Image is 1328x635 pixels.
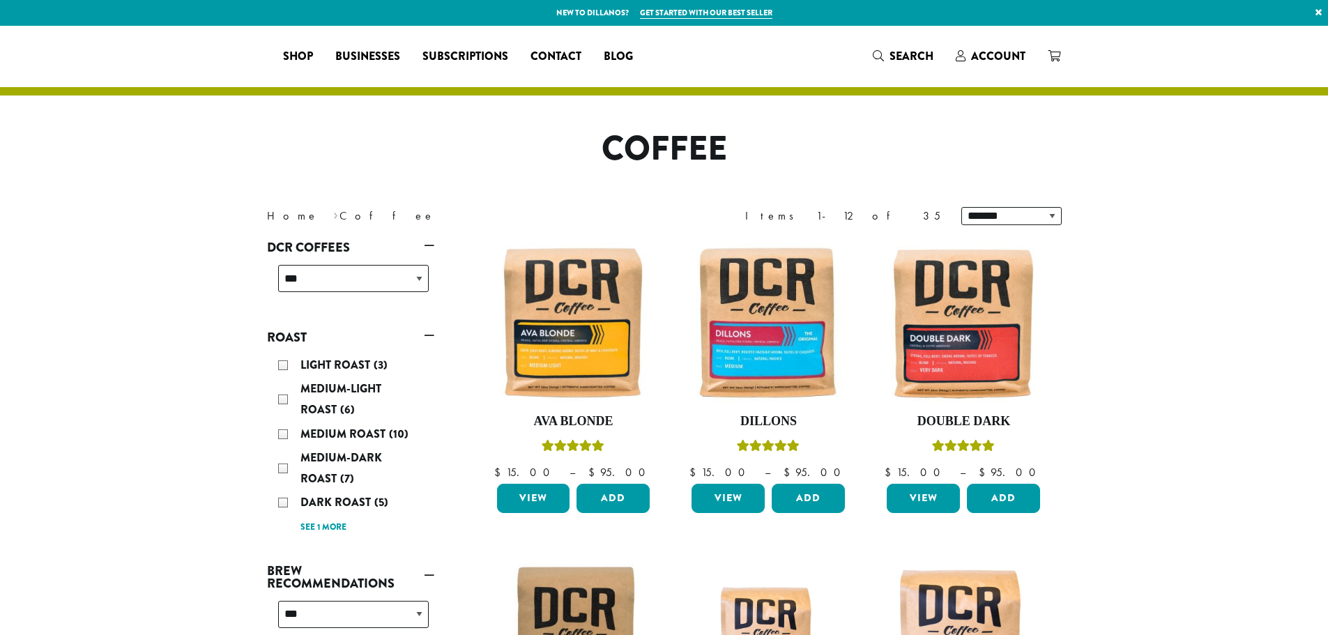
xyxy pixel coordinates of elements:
span: – [765,465,770,480]
a: Get started with our best seller [640,7,772,19]
h4: Double Dark [883,414,1044,429]
a: View [887,484,960,513]
span: (3) [374,357,388,373]
span: $ [885,465,896,480]
bdi: 15.00 [494,465,556,480]
span: (6) [340,401,355,418]
span: $ [979,465,991,480]
span: $ [494,465,506,480]
a: Shop [272,45,324,68]
bdi: 95.00 [979,465,1042,480]
span: Shop [283,48,313,66]
span: Dark Roast [300,494,374,510]
nav: Breadcrumb [267,208,643,224]
a: View [497,484,570,513]
span: › [333,203,338,224]
bdi: 95.00 [588,465,652,480]
a: DillonsRated 5.00 out of 5 [688,243,848,478]
span: Blog [604,48,633,66]
div: Items 1-12 of 35 [745,208,940,224]
img: Double-Dark-12oz-300x300.jpg [883,243,1044,403]
span: Businesses [335,48,400,66]
span: – [960,465,966,480]
img: Ava-Blonde-12oz-1-300x300.jpg [493,243,653,403]
button: Add [772,484,845,513]
span: Medium Roast [300,426,389,442]
div: Rated 4.50 out of 5 [932,438,995,459]
a: Home [267,208,319,223]
div: Rated 5.00 out of 5 [542,438,604,459]
bdi: 95.00 [784,465,847,480]
span: Medium-Dark Roast [300,450,382,487]
a: Brew Recommendations [267,559,434,595]
span: Contact [531,48,581,66]
div: DCR Coffees [267,259,434,309]
span: Search [890,48,933,64]
span: $ [588,465,600,480]
span: (5) [374,494,388,510]
bdi: 15.00 [689,465,751,480]
h1: Coffee [257,129,1072,169]
span: $ [689,465,701,480]
a: DCR Coffees [267,236,434,259]
span: Medium-Light Roast [300,381,381,418]
a: Search [862,45,945,68]
img: Dillons-12oz-300x300.jpg [688,243,848,403]
h4: Ava Blonde [494,414,654,429]
a: Double DarkRated 4.50 out of 5 [883,243,1044,478]
span: Account [971,48,1025,64]
span: – [570,465,575,480]
span: $ [784,465,795,480]
span: (10) [389,426,409,442]
button: Add [967,484,1040,513]
a: View [692,484,765,513]
bdi: 15.00 [885,465,947,480]
span: Light Roast [300,357,374,373]
h4: Dillons [688,414,848,429]
a: See 1 more [300,521,346,535]
a: Roast [267,326,434,349]
div: Roast [267,349,434,542]
button: Add [577,484,650,513]
div: Rated 5.00 out of 5 [737,438,800,459]
span: (7) [340,470,354,487]
a: Ava BlondeRated 5.00 out of 5 [494,243,654,478]
span: Subscriptions [422,48,508,66]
